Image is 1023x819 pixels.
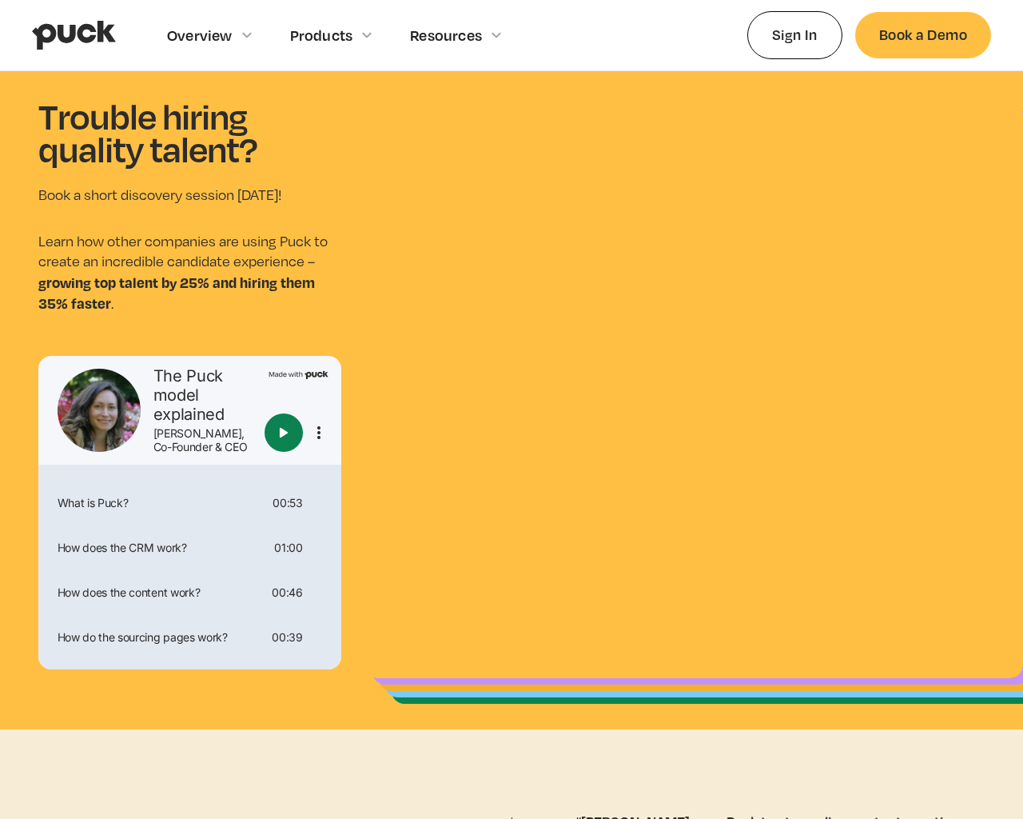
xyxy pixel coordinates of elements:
[410,26,482,44] div: Resources
[45,529,335,567] div: How does the CRM work?01:00More options
[38,231,341,314] p: Learn how other companies are using Puck to create an incredible candidate experience – .
[153,427,258,454] div: [PERSON_NAME], Co-Founder & CEO
[45,618,335,657] div: How do the sourcing pages work?00:39More options
[167,26,233,44] div: Overview
[38,185,341,206] p: Book a short discovery session [DATE]!
[273,497,302,509] div: 00:53
[855,12,991,58] a: Book a Demo
[38,99,341,166] h1: Trouble hiring quality talent?
[290,26,353,44] div: Products
[51,542,269,553] div: How does the CRM work?
[747,11,842,58] a: Sign In
[45,484,335,522] div: What is Puck?00:53More options
[51,587,266,598] div: How does the content work?
[269,369,328,379] img: Made with Puck
[274,542,302,553] div: 01:00
[38,272,315,314] strong: growing top talent by 25% and hiring them 35% faster
[153,366,258,424] div: The Puck model explained
[58,369,141,452] img: Tali Rapaport headshot
[51,632,266,643] div: How do the sourcing pages work?
[272,587,302,598] div: 00:46
[265,413,303,452] button: Play
[309,423,328,442] button: More options
[45,573,335,612] div: How does the content work?00:46More options
[272,632,302,643] div: 00:39
[51,497,267,509] div: What is Puck?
